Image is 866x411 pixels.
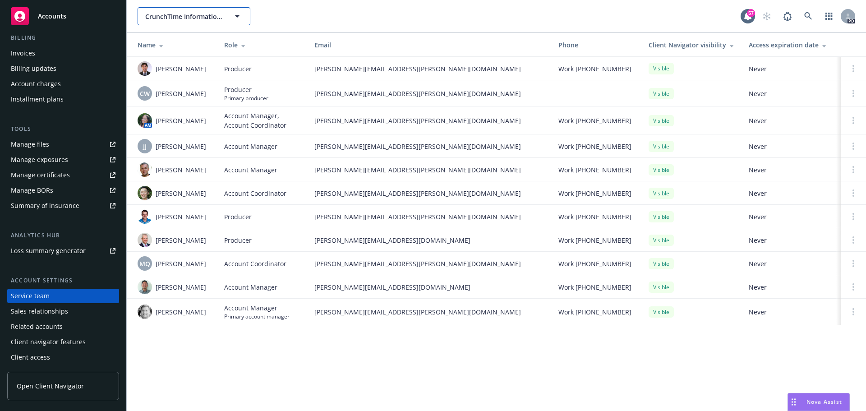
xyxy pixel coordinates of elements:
[138,61,152,76] img: photo
[649,211,674,222] div: Visible
[758,7,776,25] a: Start snowing
[799,7,817,25] a: Search
[649,306,674,318] div: Visible
[314,259,544,268] span: [PERSON_NAME][EMAIL_ADDRESS][PERSON_NAME][DOMAIN_NAME]
[224,64,252,74] span: Producer
[138,233,152,247] img: photo
[156,89,206,98] span: [PERSON_NAME]
[156,236,206,245] span: [PERSON_NAME]
[649,164,674,175] div: Visible
[224,40,300,50] div: Role
[314,116,544,125] span: [PERSON_NAME][EMAIL_ADDRESS][PERSON_NAME][DOMAIN_NAME]
[314,40,544,50] div: Email
[7,276,119,285] div: Account settings
[7,92,119,106] a: Installment plans
[138,40,210,50] div: Name
[156,259,206,268] span: [PERSON_NAME]
[649,115,674,126] div: Visible
[11,350,50,365] div: Client access
[314,89,544,98] span: [PERSON_NAME][EMAIL_ADDRESS][PERSON_NAME][DOMAIN_NAME]
[156,189,206,198] span: [PERSON_NAME]
[749,307,834,317] span: Never
[224,165,277,175] span: Account Manager
[138,305,152,319] img: photo
[156,165,206,175] span: [PERSON_NAME]
[314,212,544,222] span: [PERSON_NAME][EMAIL_ADDRESS][PERSON_NAME][DOMAIN_NAME]
[138,186,152,200] img: photo
[224,111,300,130] span: Account Manager, Account Coordinator
[7,350,119,365] a: Client access
[11,335,86,349] div: Client navigator features
[156,64,206,74] span: [PERSON_NAME]
[314,142,544,151] span: [PERSON_NAME][EMAIL_ADDRESS][PERSON_NAME][DOMAIN_NAME]
[143,142,147,151] span: JJ
[747,9,755,17] div: 57
[224,85,268,94] span: Producer
[11,61,56,76] div: Billing updates
[138,7,250,25] button: CrunchTime Information Systems, Inc.
[224,236,252,245] span: Producer
[749,40,834,50] div: Access expiration date
[558,282,631,292] span: Work [PHONE_NUMBER]
[558,40,634,50] div: Phone
[749,189,834,198] span: Never
[7,304,119,319] a: Sales relationships
[7,168,119,182] a: Manage certificates
[314,64,544,74] span: [PERSON_NAME][EMAIL_ADDRESS][PERSON_NAME][DOMAIN_NAME]
[7,244,119,258] a: Loss summary generator
[749,116,834,125] span: Never
[7,289,119,303] a: Service team
[156,282,206,292] span: [PERSON_NAME]
[314,236,544,245] span: [PERSON_NAME][EMAIL_ADDRESS][DOMAIN_NAME]
[314,165,544,175] span: [PERSON_NAME][EMAIL_ADDRESS][PERSON_NAME][DOMAIN_NAME]
[649,282,674,293] div: Visible
[7,125,119,134] div: Tools
[558,142,631,151] span: Work [PHONE_NUMBER]
[38,13,66,20] span: Accounts
[788,393,799,411] div: Drag to move
[11,168,70,182] div: Manage certificates
[7,231,119,240] div: Analytics hub
[11,77,61,91] div: Account charges
[820,7,838,25] a: Switch app
[7,77,119,91] a: Account charges
[224,313,290,320] span: Primary account manager
[138,280,152,294] img: photo
[224,212,252,222] span: Producer
[138,209,152,224] img: photo
[7,335,119,349] a: Client navigator features
[749,282,834,292] span: Never
[7,319,119,334] a: Related accounts
[558,259,631,268] span: Work [PHONE_NUMBER]
[224,94,268,102] span: Primary producer
[138,162,152,177] img: photo
[749,142,834,151] span: Never
[224,303,290,313] span: Account Manager
[11,289,50,303] div: Service team
[156,142,206,151] span: [PERSON_NAME]
[224,259,286,268] span: Account Coordinator
[558,165,631,175] span: Work [PHONE_NUMBER]
[314,282,544,292] span: [PERSON_NAME][EMAIL_ADDRESS][DOMAIN_NAME]
[314,307,544,317] span: [PERSON_NAME][EMAIL_ADDRESS][PERSON_NAME][DOMAIN_NAME]
[558,236,631,245] span: Work [PHONE_NUMBER]
[7,183,119,198] a: Manage BORs
[140,89,150,98] span: CW
[7,152,119,167] a: Manage exposures
[749,259,834,268] span: Never
[11,152,68,167] div: Manage exposures
[139,259,150,268] span: MQ
[11,92,64,106] div: Installment plans
[11,137,49,152] div: Manage files
[558,212,631,222] span: Work [PHONE_NUMBER]
[649,235,674,246] div: Visible
[749,89,834,98] span: Never
[11,199,79,213] div: Summary of insurance
[749,64,834,74] span: Never
[806,398,842,406] span: Nova Assist
[788,393,850,411] button: Nova Assist
[649,188,674,199] div: Visible
[749,212,834,222] span: Never
[558,64,631,74] span: Work [PHONE_NUMBER]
